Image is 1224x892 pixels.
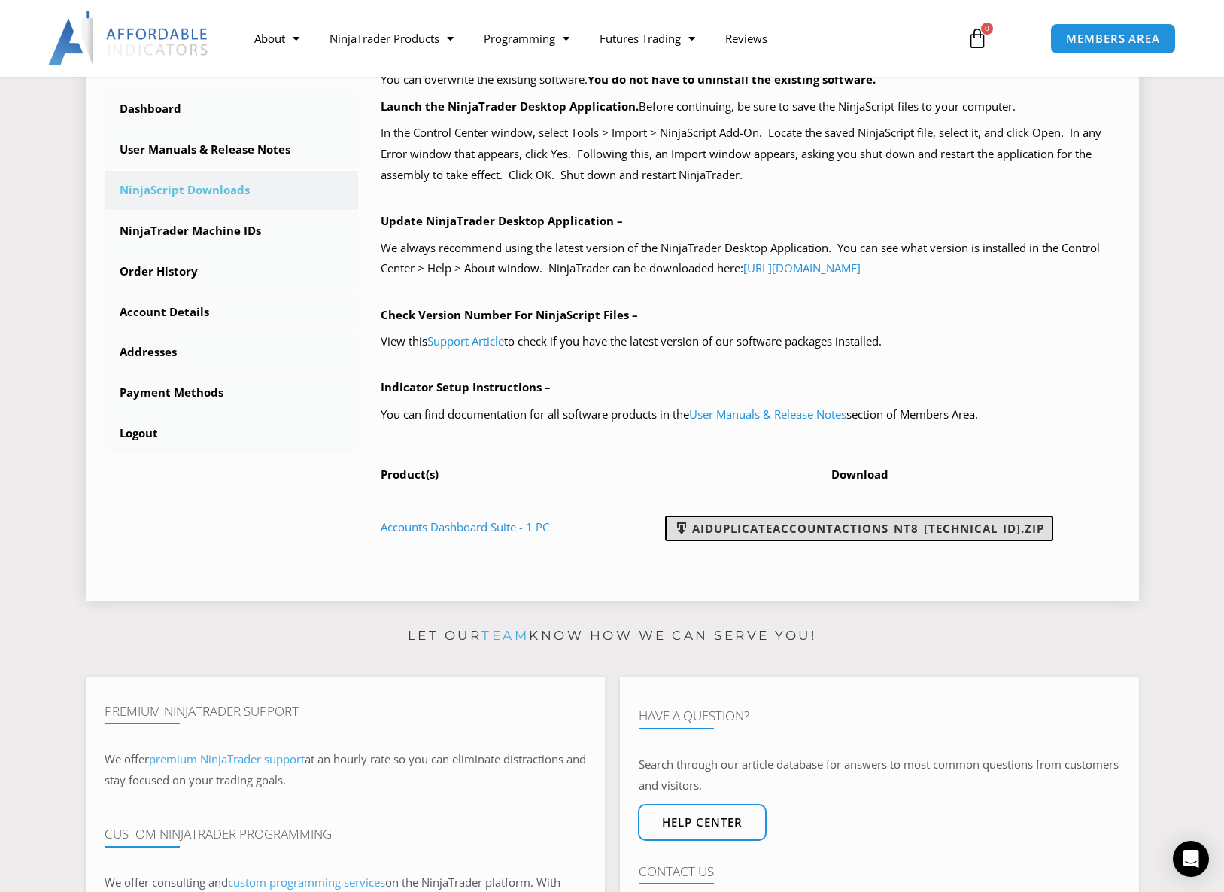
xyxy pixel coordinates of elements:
[710,21,782,56] a: Reviews
[981,23,993,35] span: 0
[381,69,1120,90] p: You can overwrite the existing software.
[48,11,210,65] img: LogoAI | Affordable Indicators – NinjaTrader
[381,238,1120,280] p: We always recommend using the latest version of the NinjaTrader Desktop Application. You can see ...
[381,213,623,228] b: Update NinjaTrader Desktop Application –
[105,704,586,719] h4: Premium NinjaTrader Support
[105,827,586,842] h4: Custom NinjaTrader Programming
[239,21,949,56] nav: Menu
[469,21,585,56] a: Programming
[314,21,469,56] a: NinjaTrader Products
[588,72,876,87] b: You do not have to uninstall the existing software.
[105,171,359,210] a: NinjaScript Downloads
[743,260,861,276] a: [URL][DOMAIN_NAME]
[665,516,1053,541] a: AIDuplicateAccountActions_NT8_[TECHNICAL_ID].zip
[689,406,846,422] a: User Manuals & Release Notes
[105,751,149,766] span: We offer
[427,333,504,349] a: Support Article
[105,212,359,251] a: NinjaTrader Machine IDs
[86,624,1139,648] p: Let our know how we can serve you!
[381,467,439,482] span: Product(s)
[381,307,638,322] b: Check Version Number For NinjaScript Files –
[381,404,1120,425] p: You can find documentation for all software products in the section of Members Area.
[105,875,385,890] span: We offer consulting and
[105,252,359,291] a: Order History
[381,331,1120,352] p: View this to check if you have the latest version of our software packages installed.
[639,754,1120,796] p: Search through our article database for answers to most common questions from customers and visit...
[381,99,639,114] b: Launch the NinjaTrader Desktop Application.
[381,519,549,534] a: Accounts Dashboard Suite - 1 PC
[239,21,314,56] a: About
[638,804,767,841] a: Help center
[639,864,1120,879] h4: Contact Us
[149,751,305,766] a: premium NinjaTrader support
[381,123,1120,186] p: In the Control Center window, select Tools > Import > NinjaScript Add-On. Locate the saved NinjaS...
[639,708,1120,723] h4: Have A Question?
[105,751,586,787] span: at an hourly rate so you can eliminate distractions and stay focused on your trading goals.
[1173,841,1209,877] div: Open Intercom Messenger
[105,373,359,413] a: Payment Methods
[105,90,359,453] nav: Account pages
[944,17,1010,60] a: 0
[381,379,551,394] b: Indicator Setup Instructions –
[105,414,359,453] a: Logout
[481,628,529,643] a: team
[662,817,743,828] span: Help center
[105,293,359,332] a: Account Details
[228,875,385,890] a: custom programming services
[585,21,710,56] a: Futures Trading
[105,90,359,129] a: Dashboard
[105,130,359,169] a: User Manuals & Release Notes
[1066,33,1160,44] span: MEMBERS AREA
[1050,23,1176,54] a: MEMBERS AREA
[381,96,1120,117] p: Before continuing, be sure to save the NinjaScript files to your computer.
[105,333,359,372] a: Addresses
[831,467,888,482] span: Download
